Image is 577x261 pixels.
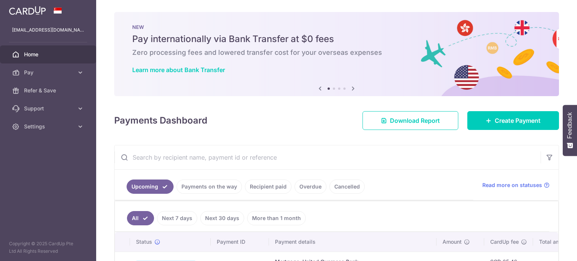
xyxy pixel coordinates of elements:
button: Feedback - Show survey [563,105,577,156]
span: Support [24,105,74,112]
a: Payments on the way [177,180,242,194]
a: Learn more about Bank Transfer [132,66,225,74]
img: CardUp [9,6,46,15]
a: Next 7 days [157,211,197,225]
a: Cancelled [329,180,365,194]
a: Next 30 days [200,211,244,225]
a: Overdue [295,180,326,194]
span: Read more on statuses [482,181,542,189]
iframe: Opens a widget where you can find more information [529,238,569,257]
a: Download Report [363,111,458,130]
p: [EMAIL_ADDRESS][DOMAIN_NAME] [12,26,84,34]
input: Search by recipient name, payment id or reference [115,145,541,169]
span: Download Report [390,116,440,125]
a: Read more on statuses [482,181,550,189]
a: Create Payment [467,111,559,130]
span: Pay [24,69,74,76]
span: Home [24,51,74,58]
th: Payment details [269,232,437,252]
img: Bank transfer banner [114,12,559,96]
span: Settings [24,123,74,130]
a: All [127,211,154,225]
h6: Zero processing fees and lowered transfer cost for your overseas expenses [132,48,541,57]
span: Amount [443,238,462,246]
h5: Pay internationally via Bank Transfer at $0 fees [132,33,541,45]
p: NEW [132,24,541,30]
a: Recipient paid [245,180,292,194]
span: Total amt. [539,238,564,246]
h4: Payments Dashboard [114,114,207,127]
th: Payment ID [211,232,269,252]
span: Feedback [566,112,573,139]
span: Refer & Save [24,87,74,94]
span: CardUp fee [490,238,519,246]
span: Status [136,238,152,246]
span: Create Payment [495,116,541,125]
a: More than 1 month [247,211,306,225]
a: Upcoming [127,180,174,194]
